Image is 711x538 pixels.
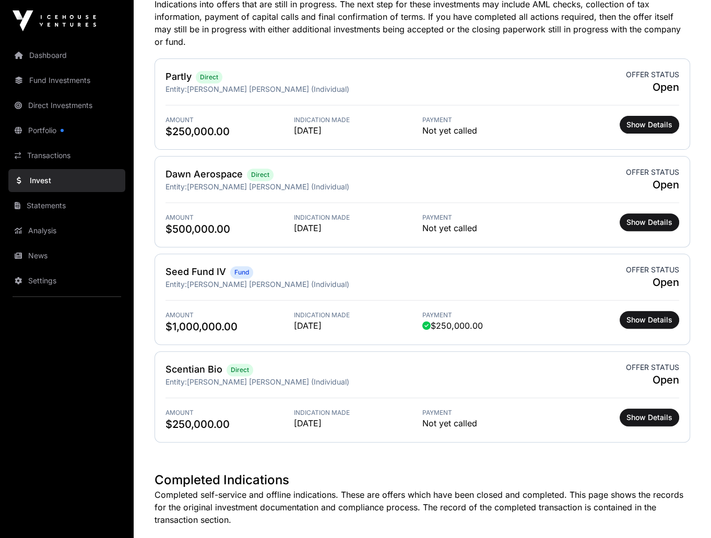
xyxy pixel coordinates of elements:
a: Seed Fund IV [165,266,226,277]
span: Payment [422,213,551,222]
span: Show Details [626,412,672,423]
p: Completed self-service and offline indications. These are offers which have been closed and compl... [155,488,690,526]
span: Offer status [626,167,679,177]
span: Amount [165,116,294,124]
a: Settings [8,269,125,292]
span: Not yet called [422,417,477,429]
span: Offer status [626,69,679,80]
a: Direct Investments [8,94,125,117]
a: Dawn Aerospace [165,169,243,180]
a: Transactions [8,144,125,167]
a: Fund Investments [8,69,125,92]
a: Scentian Bio [165,364,222,375]
span: Open [626,373,679,387]
span: Indication Made [294,409,422,417]
span: $500,000.00 [165,222,294,236]
span: [PERSON_NAME] [PERSON_NAME] (Individual) [187,182,349,191]
img: Icehouse Ventures Logo [13,10,96,31]
a: Partly [165,71,192,82]
span: Entity: [165,280,187,289]
iframe: Chat Widget [659,488,711,538]
span: Indication Made [294,311,422,319]
span: Direct [200,73,218,81]
span: Offer status [626,362,679,373]
span: Open [626,80,679,94]
span: Show Details [626,217,672,228]
span: Amount [165,311,294,319]
span: Fund [234,268,249,277]
span: Direct [231,366,249,374]
a: Portfolio [8,119,125,142]
span: Indication Made [294,213,422,222]
span: Amount [165,409,294,417]
span: Payment [422,116,551,124]
span: [PERSON_NAME] [PERSON_NAME] (Individual) [187,85,349,93]
span: Open [626,177,679,192]
span: Show Details [626,315,672,325]
span: $1,000,000.00 [165,319,294,334]
span: $250,000.00 [422,319,483,332]
span: [DATE] [294,319,422,332]
span: Entity: [165,377,187,386]
span: $250,000.00 [165,417,294,432]
button: Show Details [620,311,679,329]
button: Show Details [620,213,679,231]
a: Dashboard [8,44,125,67]
a: Statements [8,194,125,217]
span: Not yet called [422,124,477,137]
span: [PERSON_NAME] [PERSON_NAME] (Individual) [187,280,349,289]
span: Entity: [165,85,187,93]
span: Open [626,275,679,290]
span: [DATE] [294,417,422,429]
span: [PERSON_NAME] [PERSON_NAME] (Individual) [187,377,349,386]
a: Invest [8,169,125,192]
span: Payment [422,311,551,319]
h1: Completed Indications [155,472,690,488]
span: Direct [251,171,269,179]
span: Indication Made [294,116,422,124]
a: Analysis [8,219,125,242]
span: [DATE] [294,222,422,234]
span: Not yet called [422,222,477,234]
button: Show Details [620,409,679,426]
span: Amount [165,213,294,222]
a: News [8,244,125,267]
span: Show Details [626,119,672,130]
button: Show Details [620,116,679,134]
span: $250,000.00 [165,124,294,139]
span: Entity: [165,182,187,191]
span: Offer status [626,265,679,275]
span: Payment [422,409,551,417]
span: [DATE] [294,124,422,137]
